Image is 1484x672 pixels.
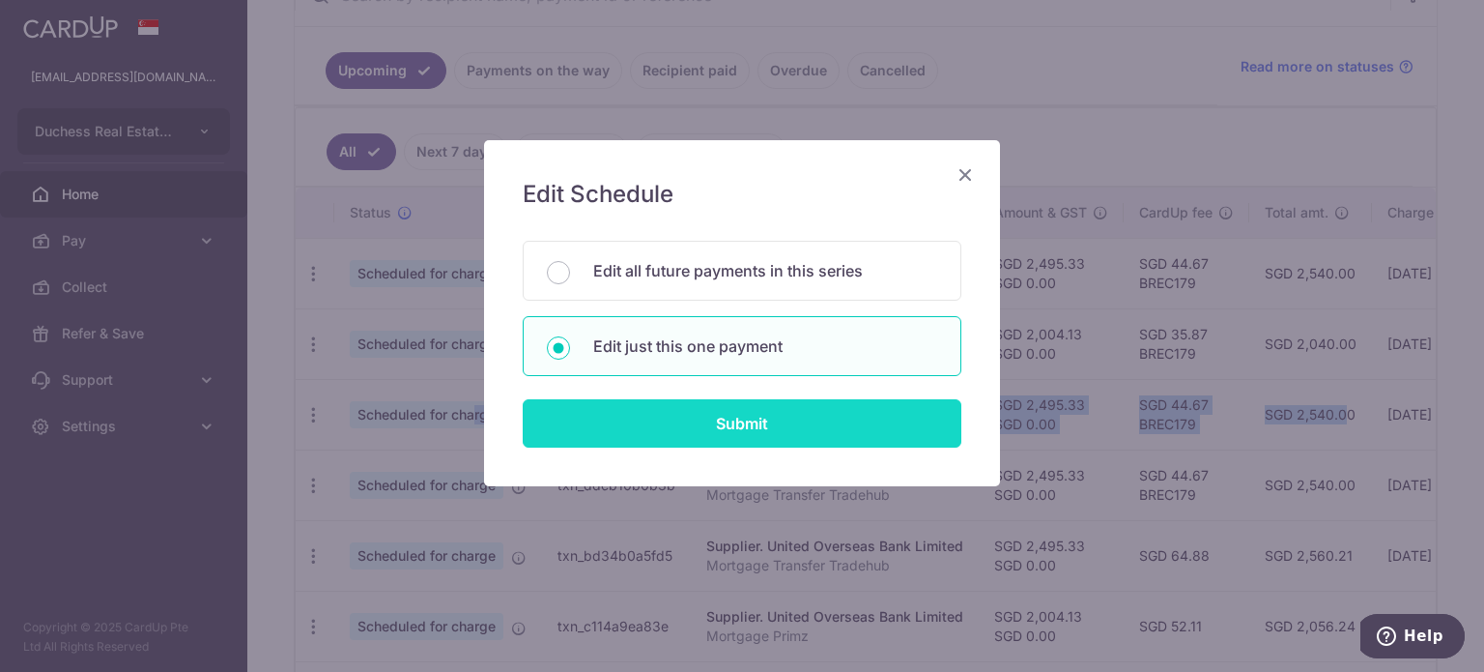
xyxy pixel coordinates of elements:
[593,335,937,358] p: Edit just this one payment
[593,259,937,282] p: Edit all future payments in this series
[43,14,83,31] span: Help
[954,163,977,187] button: Close
[523,179,961,210] h5: Edit Schedule
[1360,614,1465,662] iframe: Opens a widget where you can find more information
[523,399,961,448] input: Submit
